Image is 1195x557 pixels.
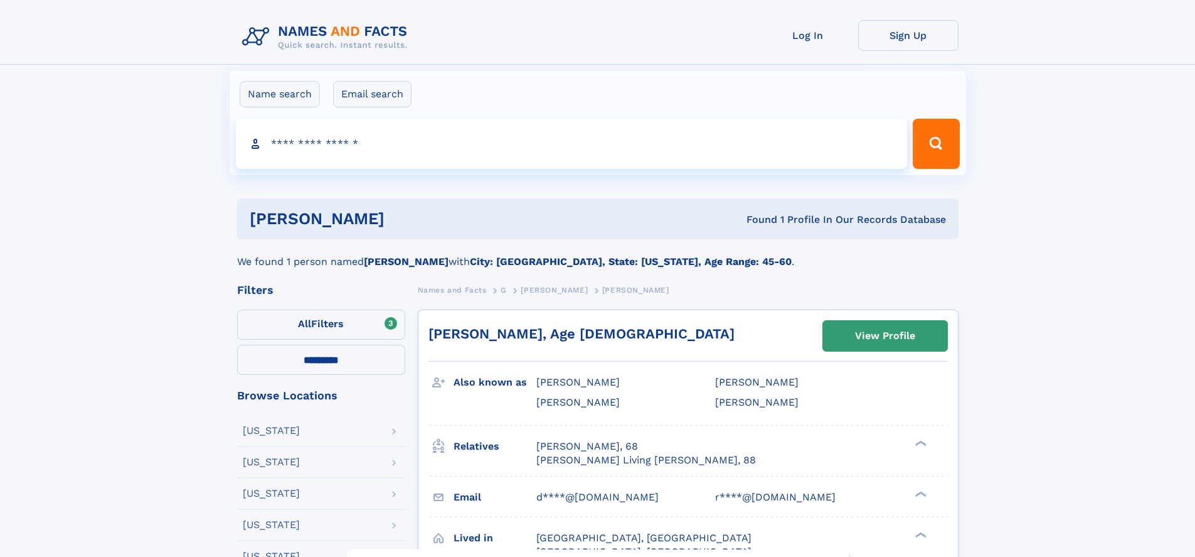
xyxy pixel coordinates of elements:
[913,119,959,169] button: Search Button
[855,322,915,350] div: View Profile
[536,396,620,408] span: [PERSON_NAME]
[858,20,959,51] a: Sign Up
[602,286,669,295] span: [PERSON_NAME]
[428,326,735,342] a: [PERSON_NAME], Age [DEMOGRAPHIC_DATA]
[823,321,947,351] a: View Profile
[912,531,927,539] div: ❯
[237,20,418,54] img: Logo Names and Facts
[236,119,908,169] input: search input
[454,527,536,549] h3: Lived in
[243,457,300,467] div: [US_STATE]
[521,282,588,298] a: [PERSON_NAME]
[501,286,507,295] span: G
[454,487,536,508] h3: Email
[470,256,792,268] b: City: [GEOGRAPHIC_DATA], State: [US_STATE], Age Range: 45-60
[536,376,620,388] span: [PERSON_NAME]
[243,520,300,530] div: [US_STATE]
[521,286,588,295] span: [PERSON_NAME]
[565,213,946,227] div: Found 1 Profile In Our Records Database
[758,20,858,51] a: Log In
[237,310,405,340] label: Filters
[536,453,756,467] a: [PERSON_NAME] Living [PERSON_NAME], 88
[715,376,799,388] span: [PERSON_NAME]
[364,256,449,268] b: [PERSON_NAME]
[536,440,638,453] a: [PERSON_NAME], 68
[912,490,927,498] div: ❯
[243,426,300,436] div: [US_STATE]
[454,372,536,393] h3: Also known as
[298,318,311,330] span: All
[536,532,752,544] span: [GEOGRAPHIC_DATA], [GEOGRAPHIC_DATA]
[454,436,536,457] h3: Relatives
[501,282,507,298] a: G
[418,282,487,298] a: Names and Facts
[250,211,566,227] h1: [PERSON_NAME]
[237,390,405,401] div: Browse Locations
[237,284,405,296] div: Filters
[715,396,799,408] span: [PERSON_NAME]
[333,81,412,107] label: Email search
[912,439,927,447] div: ❯
[237,239,959,269] div: We found 1 person named with .
[240,81,320,107] label: Name search
[243,489,300,499] div: [US_STATE]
